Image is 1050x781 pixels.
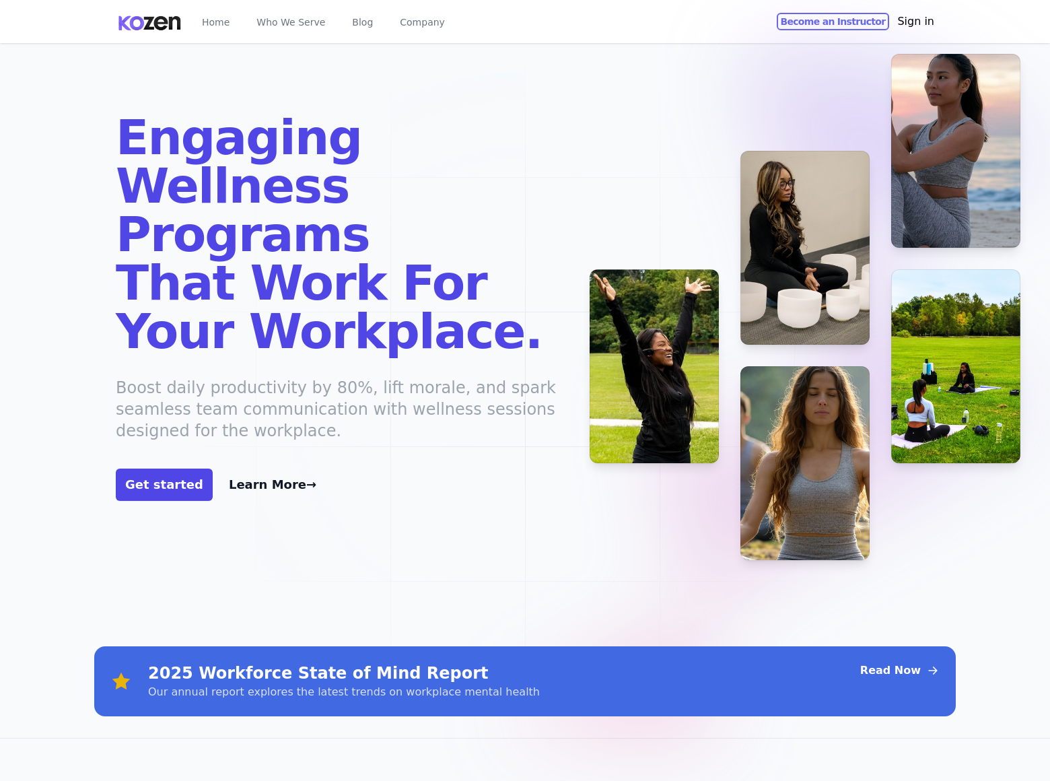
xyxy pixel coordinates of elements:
button: Sign in [897,13,934,30]
p: Our annual report explores the latest trends on workplace mental health [148,684,540,700]
span: → [306,477,316,491]
a: Become an Instructor [777,13,890,30]
p: Boost daily productivity by 80%, lift morale, and spark seamless team communication with wellness... [116,377,568,442]
h1: That Work For Your Workplace. [116,259,568,355]
h2: 2025 Workforce State of Mind Report [148,663,540,684]
img: Kozen [116,1,183,42]
a: Read Now [860,663,940,679]
h1: Engaging Wellness Programs [116,113,568,259]
a: Learn More [229,477,316,493]
a: Get started [116,469,213,501]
